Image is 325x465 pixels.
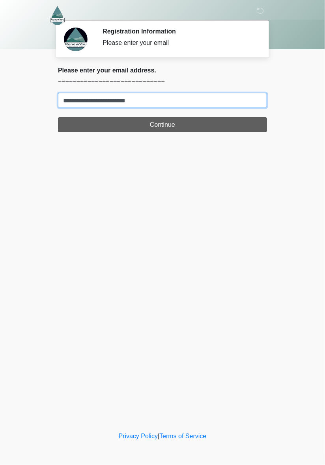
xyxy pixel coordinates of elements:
[64,28,88,51] img: Agent Avatar
[103,28,255,35] h2: Registration Information
[58,67,267,74] h2: Please enter your email address.
[58,77,267,87] p: ~~~~~~~~~~~~~~~~~~~~~~~~~~~~~
[159,433,206,440] a: Terms of Service
[50,6,65,25] img: RenewYou IV Hydration and Wellness Logo
[103,38,255,48] div: Please enter your email
[58,117,267,132] button: Continue
[119,433,158,440] a: Privacy Policy
[158,433,159,440] a: |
